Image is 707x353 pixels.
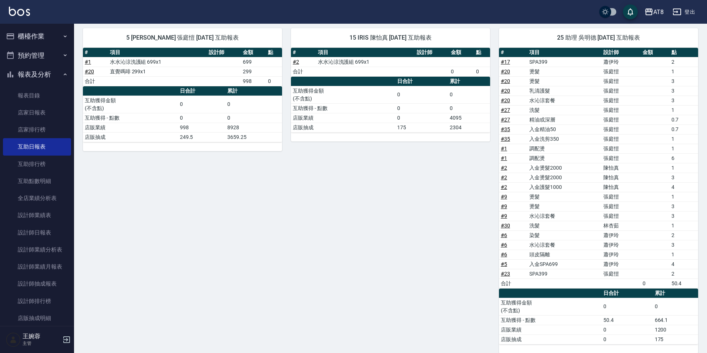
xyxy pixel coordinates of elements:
td: 入金燙髮2000 [527,173,602,182]
td: 2 [670,269,698,279]
td: 0 [448,86,490,103]
span: 25 助理 吳明德 [DATE] 互助報表 [508,34,689,41]
td: 張庭愷 [602,96,641,105]
a: 互助點數明細 [3,173,71,190]
td: 互助獲得金額 (不含點) [291,86,395,103]
td: 店販業績 [291,113,395,123]
a: #23 [501,271,510,277]
td: 50.4 [602,315,653,325]
td: 張庭愷 [602,67,641,76]
a: #1 [85,59,91,65]
td: 直覺嗎啡 299x1 [108,67,207,76]
td: 互助獲得 - 點數 [499,315,602,325]
td: 乳清護髮 [527,86,602,96]
button: 登出 [670,5,698,19]
td: 664.1 [653,315,698,325]
td: 0 [225,113,282,123]
a: #1 [501,155,507,161]
td: 1 [670,163,698,173]
td: 0 [602,325,653,334]
td: 1200 [653,325,698,334]
a: #17 [501,59,510,65]
button: 櫃檯作業 [3,27,71,46]
td: 合計 [291,67,316,76]
th: 設計師 [602,48,641,57]
a: 店販抽成明細 [3,310,71,327]
img: Logo [9,7,30,16]
a: #9 [501,213,507,219]
button: 報表及分析 [3,65,71,84]
td: 蕭伊玲 [602,240,641,250]
td: 店販業績 [499,325,602,334]
td: 0 [225,96,282,113]
td: 1 [670,192,698,202]
td: 陳怡真 [602,182,641,192]
a: 設計師業績表 [3,207,71,224]
td: 洗髮 [527,221,602,230]
a: #1 [501,146,507,151]
td: 張庭愷 [602,269,641,279]
td: 合計 [499,279,528,288]
td: 3 [670,211,698,221]
th: 累計 [225,86,282,96]
td: 入金燙髮2000 [527,163,602,173]
a: #20 [85,69,94,74]
th: 點 [474,48,490,57]
table: a dense table [499,48,698,289]
td: 陳怡真 [602,173,641,182]
td: 3 [670,86,698,96]
th: 金額 [241,48,266,57]
td: 1 [670,221,698,230]
table: a dense table [83,48,282,86]
td: 調配燙 [527,153,602,163]
table: a dense table [291,77,490,133]
td: 入金精油50 [527,124,602,134]
td: 蕭伊玲 [602,230,641,240]
p: 主管 [23,340,60,347]
td: 0 [474,67,490,76]
td: 張庭愷 [602,134,641,144]
td: 998 [241,76,266,86]
td: 998 [178,123,226,132]
td: 互助獲得金額 (不含點) [83,96,178,113]
a: #20 [501,88,510,94]
a: #6 [501,252,507,257]
td: 店販業績 [83,123,178,132]
td: 調配燙 [527,144,602,153]
a: #35 [501,126,510,132]
span: 15 IRIS 陳怡真 [DATE] 互助報表 [300,34,481,41]
a: #30 [501,223,510,229]
td: 0 [449,67,474,76]
td: 0 [653,298,698,315]
th: 設計師 [207,48,241,57]
a: 店家排行榜 [3,121,71,138]
th: 點 [266,48,282,57]
td: 蕭伊玲 [602,259,641,269]
td: 175 [653,334,698,344]
h5: 王婉蓉 [23,333,60,340]
a: #9 [501,194,507,200]
td: 水水沁涼洗護組 699x1 [316,57,415,67]
td: 3 [670,240,698,250]
a: #27 [501,107,510,113]
td: 0 [178,96,226,113]
td: 陳怡真 [602,163,641,173]
td: 0 [641,279,670,288]
td: 0 [395,113,448,123]
td: 1 [670,250,698,259]
td: 燙髮 [527,67,602,76]
td: 張庭愷 [602,192,641,202]
div: AT8 [653,7,664,17]
a: 報表目錄 [3,87,71,104]
td: 張庭愷 [602,105,641,115]
td: 蕭伊玲 [602,57,641,67]
td: 0.7 [670,124,698,134]
td: 3 [670,76,698,86]
a: #35 [501,136,510,142]
td: 0 [395,103,448,113]
th: # [499,48,528,57]
td: 0 [266,76,282,86]
a: 設計師排行榜 [3,293,71,310]
a: 全店業績分析表 [3,190,71,207]
th: 累計 [448,77,490,86]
